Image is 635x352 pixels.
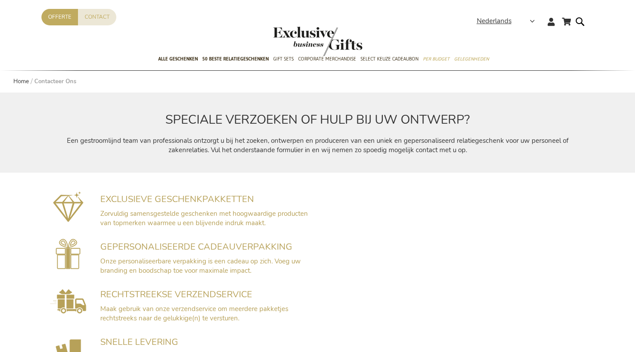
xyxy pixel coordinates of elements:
[13,77,29,85] a: Home
[361,49,418,71] a: Select Keuze Cadeaubon
[100,288,252,300] span: RECHTSTREEKSE VERZENDSERVICE
[202,54,269,64] span: 50 beste relatiegeschenken
[50,307,86,316] a: Rechtstreekse Verzendservice
[423,49,450,71] a: Per Budget
[454,54,489,64] span: Gelegenheden
[273,27,362,56] img: Exclusive Business gifts logo
[273,27,318,56] a: store logo
[100,336,178,348] span: SNELLE LEVERING
[50,289,86,314] img: Rechtstreekse Verzendservice
[477,16,512,26] span: Nederlands
[423,54,450,64] span: Per Budget
[158,49,198,71] a: Alle Geschenken
[78,9,116,25] a: Contact
[100,304,288,323] span: Maak gebruik van onze verzendservice om meerdere pakketjes rechtstreeks naar de gelukkige(n) te v...
[64,136,572,155] p: Een gestroomlijnd team van professionals ontzorgt u bij het zoeken, ontwerpen en produceren van e...
[34,77,76,85] strong: Contacteer Ons
[158,54,198,64] span: Alle Geschenken
[202,49,269,71] a: 50 beste relatiegeschenken
[53,190,84,222] img: Exclusieve geschenkpakketten mét impact
[100,257,301,275] span: Onze personaliseerbare verpakking is een cadeau op zich. Voeg uw branding en boodschap toe voor m...
[41,9,78,25] a: Offerte
[100,209,308,227] span: Zorvuldig samensgestelde geschenken met hoogwaardige producten van topmerken waarmee u een blijve...
[64,113,572,127] h2: SPECIALE VERZOEKEN OF HULP BIJ UW ONTWERP?
[100,193,254,205] span: EXCLUSIEVE GESCHENKPAKKETTEN
[56,239,81,269] img: Gepersonaliseerde cadeauverpakking voorzien van uw branding
[100,241,292,253] span: GEPERSONALISEERDE CADEAUVERPAKKING
[361,54,418,64] span: Select Keuze Cadeaubon
[454,49,489,71] a: Gelegenheden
